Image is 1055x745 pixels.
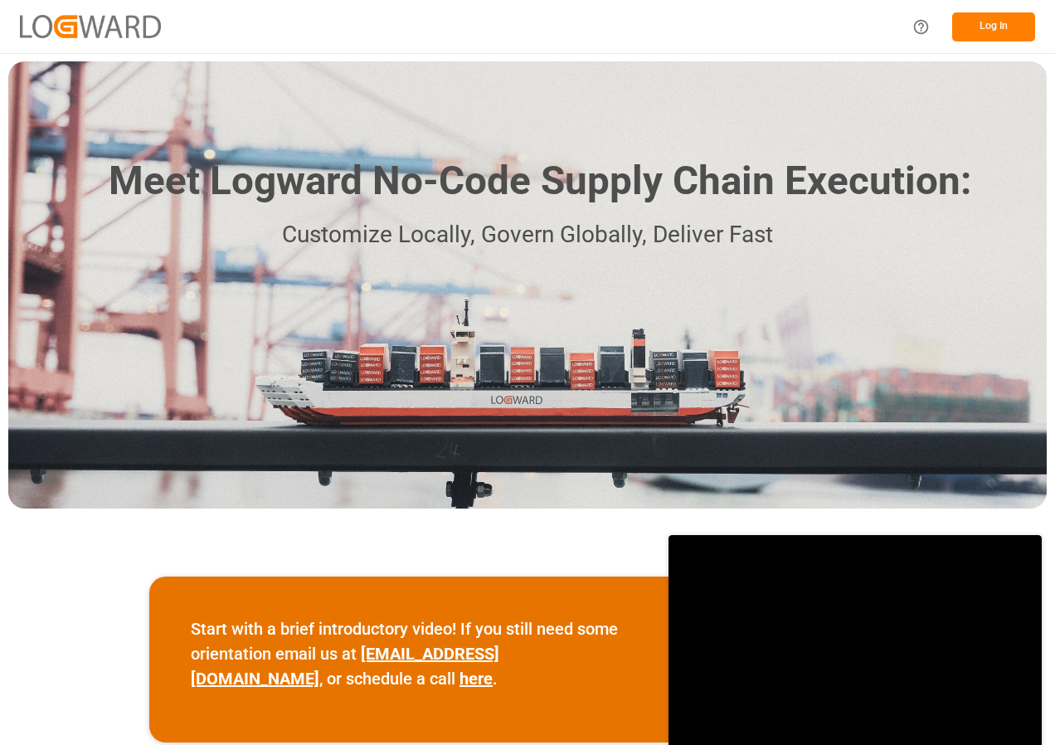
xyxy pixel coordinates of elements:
button: Log In [952,12,1035,41]
p: Start with a brief introductory video! If you still need some orientation email us at , or schedu... [191,616,627,691]
p: Customize Locally, Govern Globally, Deliver Fast [84,217,971,254]
a: here [459,669,493,689]
a: [EMAIL_ADDRESS][DOMAIN_NAME] [191,644,499,689]
img: Logward_new_orange.png [20,15,161,37]
h1: Meet Logward No-Code Supply Chain Execution: [109,152,971,211]
button: Help Center [902,8,940,46]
